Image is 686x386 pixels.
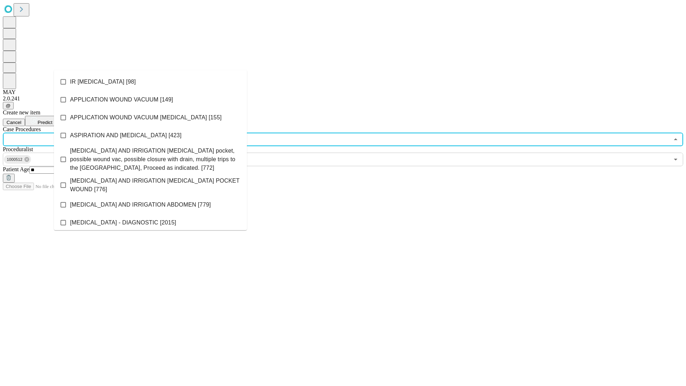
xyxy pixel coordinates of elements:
span: Create new item [3,109,40,115]
div: 1000512 [4,155,31,164]
span: Predict [38,120,52,125]
button: Close [671,134,681,144]
span: IR [MEDICAL_DATA] [98] [70,78,136,86]
button: @ [3,102,14,109]
span: [MEDICAL_DATA] AND IRRIGATION ABDOMEN [779] [70,201,211,209]
div: MAY [3,89,683,95]
span: [MEDICAL_DATA] - DIAGNOSTIC [2015] [70,218,176,227]
span: ASPIRATION AND [MEDICAL_DATA] [423] [70,131,182,140]
button: Cancel [3,119,25,126]
div: 2.0.241 [3,95,683,102]
span: APPLICATION WOUND VACUUM [MEDICAL_DATA] [155] [70,113,222,122]
span: Cancel [6,120,21,125]
span: Scheduled Procedure [3,126,41,132]
span: @ [6,103,11,108]
span: [MEDICAL_DATA] AND IRRIGATION [MEDICAL_DATA] POCKET WOUND [776] [70,177,241,194]
span: [MEDICAL_DATA] AND IRRIGATION [MEDICAL_DATA] pocket, possible wound vac, possible closure with dr... [70,147,241,172]
span: Patient Age [3,166,29,172]
span: APPLICATION WOUND VACUUM [149] [70,95,173,104]
button: Open [671,154,681,164]
span: 1000512 [4,155,25,164]
span: Proceduralist [3,146,33,152]
button: Predict [25,116,58,126]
